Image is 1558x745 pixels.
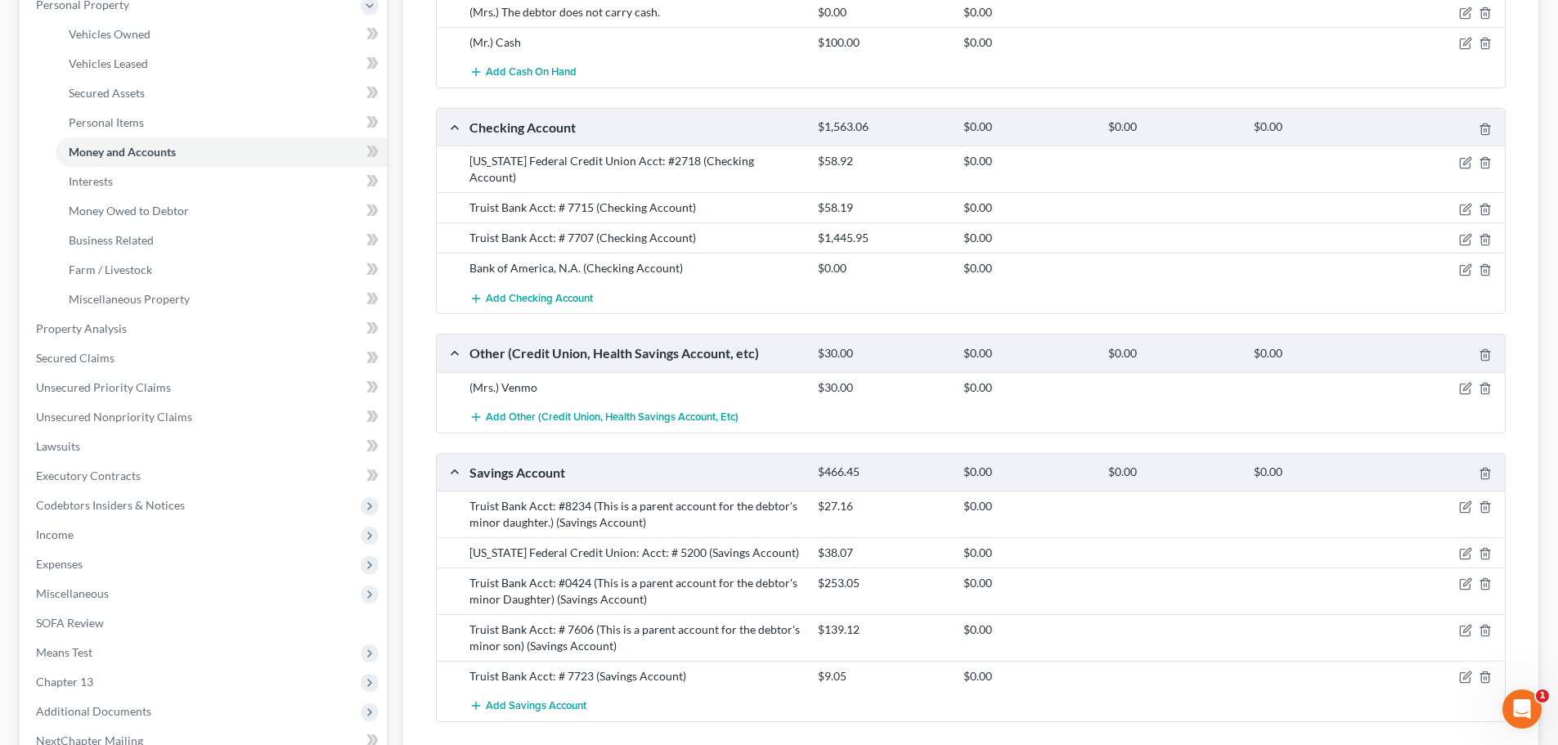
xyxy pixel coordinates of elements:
[810,119,954,135] div: $1,563.06
[461,344,810,361] div: Other (Credit Union, Health Savings Account, etc)
[955,346,1100,361] div: $0.00
[810,668,954,684] div: $9.05
[36,439,80,453] span: Lawsuits
[461,545,810,561] div: [US_STATE] Federal Credit Union: Acct: # 5200 (Savings Account)
[56,226,387,255] a: Business Related
[36,527,74,541] span: Income
[69,263,152,276] span: Farm / Livestock
[955,498,1100,514] div: $0.00
[955,153,1100,169] div: $0.00
[56,255,387,285] a: Farm / Livestock
[23,373,387,402] a: Unsecured Priority Claims
[36,469,141,482] span: Executory Contracts
[69,292,190,306] span: Miscellaneous Property
[810,260,954,276] div: $0.00
[56,137,387,167] a: Money and Accounts
[461,260,810,276] div: Bank of America, N.A. (Checking Account)
[36,321,127,335] span: Property Analysis
[69,204,189,218] span: Money Owed to Debtor
[36,616,104,630] span: SOFA Review
[810,4,954,20] div: $0.00
[955,668,1100,684] div: $0.00
[36,351,114,365] span: Secured Claims
[56,167,387,196] a: Interests
[810,34,954,51] div: $100.00
[810,230,954,246] div: $1,445.95
[486,66,577,79] span: Add Cash on Hand
[23,314,387,343] a: Property Analysis
[1100,346,1245,361] div: $0.00
[955,379,1100,396] div: $0.00
[69,233,154,247] span: Business Related
[36,645,92,659] span: Means Test
[461,379,810,396] div: (Mrs.) Venmo
[36,586,109,600] span: Miscellaneous
[461,230,810,246] div: Truist Bank Acct: # 7707 (Checking Account)
[955,230,1100,246] div: $0.00
[1502,689,1542,729] iframe: Intercom live chat
[810,346,954,361] div: $30.00
[955,622,1100,638] div: $0.00
[36,498,185,512] span: Codebtors Insiders & Notices
[810,200,954,216] div: $58.19
[36,380,171,394] span: Unsecured Priority Claims
[23,461,387,491] a: Executory Contracts
[955,575,1100,591] div: $0.00
[36,675,93,689] span: Chapter 13
[810,153,954,169] div: $58.92
[469,283,593,313] button: Add Checking Account
[955,545,1100,561] div: $0.00
[69,27,150,41] span: Vehicles Owned
[69,56,148,70] span: Vehicles Leased
[69,174,113,188] span: Interests
[36,410,192,424] span: Unsecured Nonpriority Claims
[23,343,387,373] a: Secured Claims
[23,402,387,432] a: Unsecured Nonpriority Claims
[461,153,810,186] div: [US_STATE] Federal Credit Union Acct: #2718 (Checking Account)
[461,464,810,481] div: Savings Account
[461,119,810,136] div: Checking Account
[56,108,387,137] a: Personal Items
[1246,465,1390,480] div: $0.00
[469,402,739,433] button: Add Other (Credit Union, Health Savings Account, etc)
[69,145,176,159] span: Money and Accounts
[461,200,810,216] div: Truist Bank Acct: # 7715 (Checking Account)
[955,34,1100,51] div: $0.00
[810,379,954,396] div: $30.00
[56,196,387,226] a: Money Owed to Debtor
[56,285,387,314] a: Miscellaneous Property
[461,622,810,654] div: Truist Bank Acct: # 7606 (This is a parent account for the debtor's minor son) (Savings Account)
[23,608,387,638] a: SOFA Review
[469,57,577,88] button: Add Cash on Hand
[486,292,593,305] span: Add Checking Account
[955,260,1100,276] div: $0.00
[56,20,387,49] a: Vehicles Owned
[469,691,586,721] button: Add Savings Account
[36,557,83,571] span: Expenses
[810,622,954,638] div: $139.12
[810,575,954,591] div: $253.05
[461,668,810,684] div: Truist Bank Acct: # 7723 (Savings Account)
[56,49,387,79] a: Vehicles Leased
[486,411,739,424] span: Add Other (Credit Union, Health Savings Account, etc)
[69,115,144,129] span: Personal Items
[955,465,1100,480] div: $0.00
[810,545,954,561] div: $38.07
[1536,689,1549,702] span: 1
[1100,119,1245,135] div: $0.00
[1246,346,1390,361] div: $0.00
[810,465,954,480] div: $466.45
[56,79,387,108] a: Secured Assets
[461,498,810,531] div: Truist Bank Acct: #8234 (This is a parent account for the debtor's minor daughter.) (Savings Acco...
[69,86,145,100] span: Secured Assets
[461,4,810,20] div: (Mrs.) The debtor does not carry cash.
[955,200,1100,216] div: $0.00
[1100,465,1245,480] div: $0.00
[461,575,810,608] div: Truist Bank Acct: #0424 (This is a parent account for the debtor's minor Daughter) (Savings Account)
[955,119,1100,135] div: $0.00
[23,432,387,461] a: Lawsuits
[1246,119,1390,135] div: $0.00
[955,4,1100,20] div: $0.00
[36,704,151,718] span: Additional Documents
[486,700,586,713] span: Add Savings Account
